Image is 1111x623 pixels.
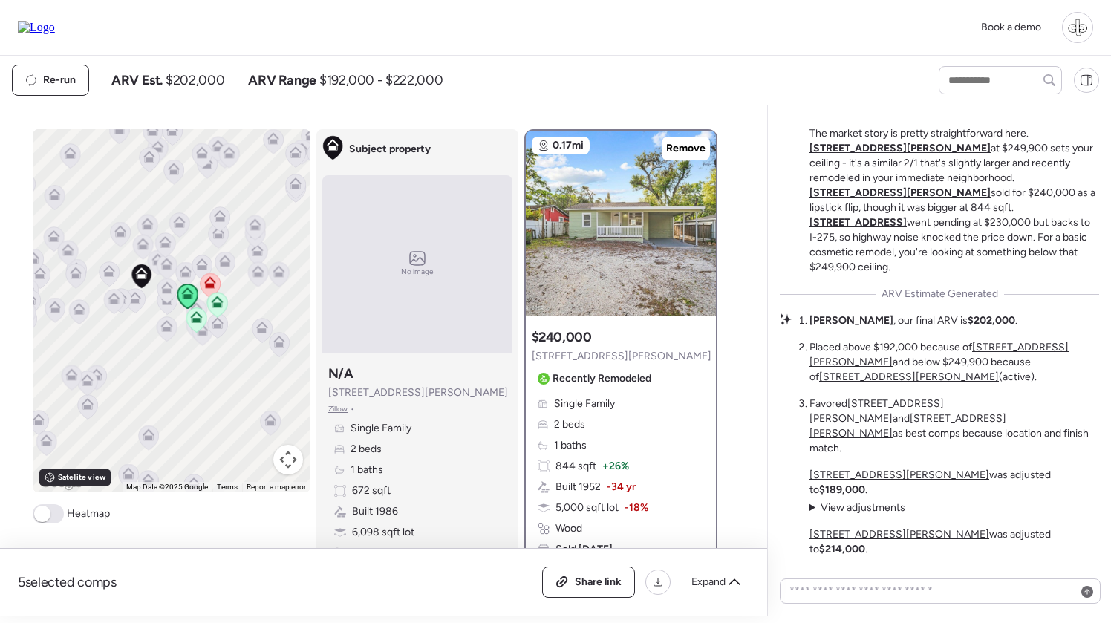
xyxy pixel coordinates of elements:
[809,397,1099,456] li: Favored and as best comps because location and finish match.
[691,575,726,590] span: Expand
[809,528,989,541] a: [STREET_ADDRESS][PERSON_NAME]
[351,442,382,457] span: 2 beds
[532,349,711,364] span: [STREET_ADDRESS][PERSON_NAME]
[553,371,651,386] span: Recently Remodeled
[18,573,117,591] span: 5 selected comps
[809,469,989,481] a: [STREET_ADDRESS][PERSON_NAME]
[821,501,905,514] span: View adjustments
[981,21,1041,33] span: Book a demo
[349,142,431,157] span: Subject property
[607,480,636,495] span: -34 yr
[555,480,601,495] span: Built 1952
[555,500,619,515] span: 5,000 sqft lot
[58,472,105,483] span: Satellite view
[809,314,893,327] strong: [PERSON_NAME]
[554,417,585,432] span: 2 beds
[111,71,163,89] span: ARV Est.
[555,542,613,557] span: Sold
[43,73,76,88] span: Re-run
[809,126,1099,275] p: The market story is pretty straightforward here. at $249,900 sets your ceiling - it's a similar 2...
[351,463,383,477] span: 1 baths
[126,483,208,491] span: Map Data ©2025 Google
[18,21,55,34] img: Logo
[968,314,1015,327] strong: $202,000
[36,473,85,492] a: Open this area in Google Maps (opens a new window)
[809,142,991,154] a: [STREET_ADDRESS][PERSON_NAME]
[819,371,999,383] a: [STREET_ADDRESS][PERSON_NAME]
[248,71,316,89] span: ARV Range
[819,483,865,496] strong: $189,000
[328,385,508,400] span: [STREET_ADDRESS][PERSON_NAME]
[554,397,615,411] span: Single Family
[575,575,622,590] span: Share link
[602,459,629,474] span: + 26%
[809,527,1099,557] p: was adjusted to .
[809,500,905,515] summary: View adjustments
[809,216,907,229] a: [STREET_ADDRESS]
[809,340,1099,385] li: Placed above $192,000 because of and below $249,900 because of (active).
[247,483,306,491] a: Report a map error
[217,483,238,491] a: Terms (opens in new tab)
[351,403,354,415] span: •
[352,504,398,519] span: Built 1986
[401,266,434,278] span: No image
[882,287,998,301] span: ARV Estimate Generated
[352,525,414,540] span: 6,098 sqft lot
[67,506,110,521] span: Heatmap
[625,500,648,515] span: -18%
[553,138,584,153] span: 0.17mi
[809,313,1017,328] li: , our final ARV is .
[273,445,303,474] button: Map camera controls
[666,141,706,156] span: Remove
[532,328,592,346] h3: $240,000
[328,403,348,415] span: Zillow
[554,438,587,453] span: 1 baths
[809,397,944,425] a: [STREET_ADDRESS][PERSON_NAME]
[166,71,224,89] span: $202,000
[809,560,905,575] summary: View adjustments
[319,71,443,89] span: $192,000 - $222,000
[351,421,411,436] span: Single Family
[352,483,391,498] span: 672 sqft
[819,543,865,555] strong: $214,000
[352,546,392,561] span: Masonry
[36,473,85,492] img: Google
[328,365,353,382] h3: N/A
[809,468,1099,498] p: was adjusted to .
[555,521,582,536] span: Wood
[555,459,596,474] span: 844 sqft
[809,186,991,199] a: [STREET_ADDRESS][PERSON_NAME]
[576,543,613,555] span: [DATE]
